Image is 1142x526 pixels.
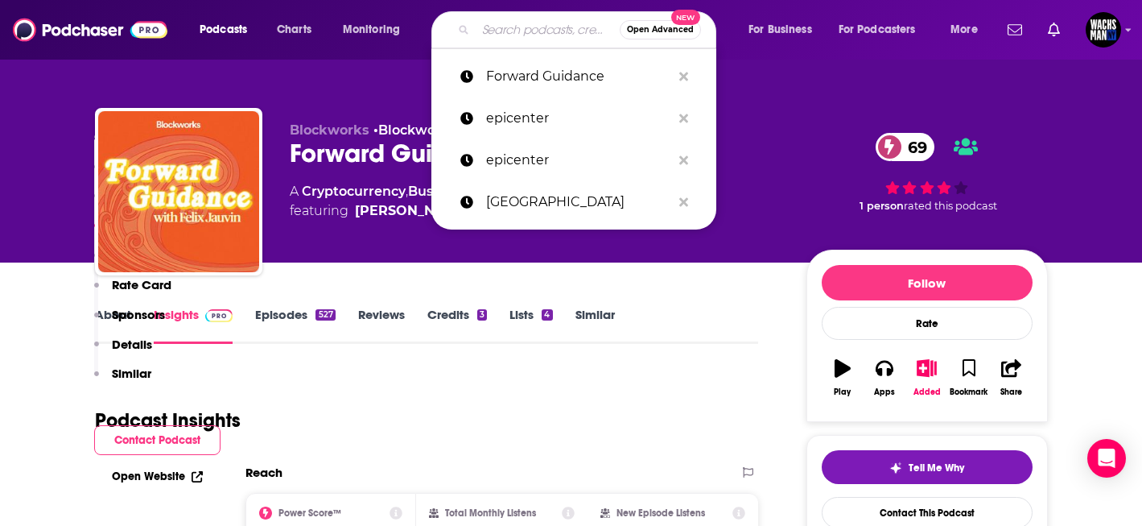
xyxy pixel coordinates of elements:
span: featuring [290,201,642,221]
a: Show notifications dropdown [1041,16,1066,43]
button: Share [990,349,1032,407]
button: Open AdvancedNew [620,20,701,39]
button: Similar [94,366,151,396]
span: 69 [892,133,935,161]
a: Forward Guidance [431,56,716,97]
p: Forward Guidance [486,56,671,97]
span: Tell Me Why [909,462,964,474]
div: 527 [315,309,335,321]
a: epicenter [431,139,716,181]
h2: Reach [245,465,282,480]
div: Added [913,387,941,397]
a: Similar [575,307,615,344]
span: • [373,122,500,138]
button: open menu [828,17,939,43]
p: epicenter [486,139,671,181]
a: Cryptocurrency [302,184,406,199]
a: epicenter [431,97,716,139]
p: Sponsors [112,307,165,322]
span: , [406,184,408,199]
button: Added [905,349,947,407]
span: New [671,10,700,25]
a: [GEOGRAPHIC_DATA] [431,181,716,223]
div: 3 [477,309,487,321]
span: Charts [277,19,311,41]
span: Open Advanced [627,26,694,34]
p: crypto street [486,181,671,223]
span: 1 person [860,200,904,212]
a: Lists4 [509,307,552,344]
span: For Podcasters [839,19,916,41]
button: Details [94,337,152,367]
a: Blockworks Group [378,122,500,138]
h2: New Episode Listens [616,507,705,519]
button: Follow [822,265,1033,300]
button: open menu [332,17,421,43]
span: Monitoring [343,19,400,41]
a: Episodes527 [255,307,335,344]
div: 4 [542,309,552,321]
div: Play [834,387,851,397]
img: Podchaser - Follow, Share and Rate Podcasts [13,14,167,45]
p: epicenter [486,97,671,139]
div: A podcast [290,182,642,221]
button: tell me why sparkleTell Me Why [822,450,1033,484]
span: Blockworks [290,122,369,138]
a: Open Website [112,470,203,483]
button: open menu [188,17,268,43]
div: Search podcasts, credits, & more... [447,11,732,48]
span: More [950,19,978,41]
span: Podcasts [200,19,247,41]
span: rated this podcast [904,200,997,212]
img: tell me why sparkle [889,462,902,474]
h2: Power Score™ [278,507,341,519]
div: Open Intercom Messenger [1087,439,1126,478]
img: User Profile [1086,12,1121,48]
div: Bookmark [950,387,987,397]
div: Rate [822,307,1033,340]
button: open menu [939,17,998,43]
div: Share [1000,387,1022,397]
span: For Business [748,19,812,41]
button: open menu [737,17,832,43]
p: Similar [112,366,151,381]
a: Credits3 [427,307,487,344]
button: Bookmark [948,349,990,407]
a: Reviews [358,307,405,344]
div: Apps [874,387,895,397]
div: 69 1 personrated this podcast [806,122,1048,222]
input: Search podcasts, credits, & more... [476,17,620,43]
h2: Total Monthly Listens [445,507,536,519]
a: Felix Jauvin [355,201,470,221]
button: Show profile menu [1086,12,1121,48]
button: Apps [864,349,905,407]
button: Contact Podcast [94,425,221,455]
p: Details [112,337,152,352]
a: Show notifications dropdown [1001,16,1029,43]
button: Sponsors [94,307,165,337]
a: Business [408,184,467,199]
a: 69 [876,133,935,161]
a: Charts [266,17,321,43]
img: Forward Guidance [98,111,259,272]
span: Logged in as WachsmanNY [1086,12,1121,48]
button: Play [822,349,864,407]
